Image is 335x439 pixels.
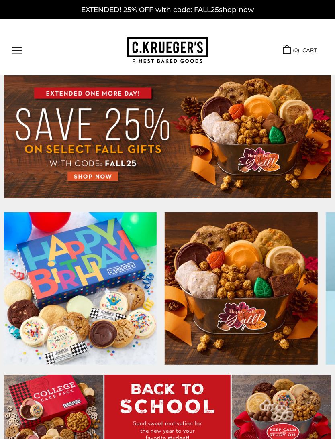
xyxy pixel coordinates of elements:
a: EXTENDED! 25% OFF with code: FALL25shop now [81,6,254,14]
span: shop now [219,6,254,14]
img: C.KRUEGER'S [127,37,208,63]
a: (0) CART [283,46,317,55]
button: Open navigation [12,47,22,54]
img: Happy Fall, Y’all Gift Pail – Cookies and Snacks [165,212,317,365]
img: C.Krueger's Special Offer [4,75,331,198]
img: Birthday Celebration Cookie Gift Boxes - Assorted Cookies [4,212,157,365]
